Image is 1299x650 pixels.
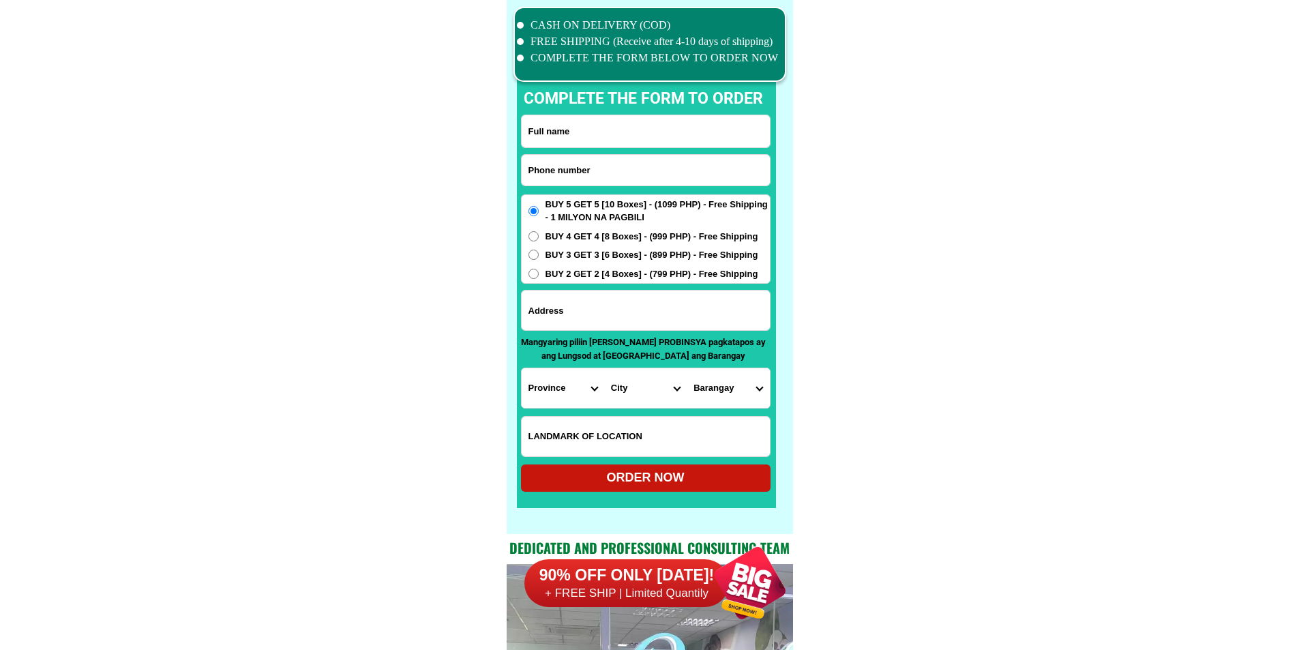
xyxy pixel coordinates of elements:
[522,155,770,186] input: Input phone_number
[510,87,777,111] p: complete the form to order
[517,17,779,33] li: CASH ON DELIVERY (COD)
[524,586,729,601] h6: + FREE SHIP | Limited Quantily
[528,250,539,260] input: BUY 3 GET 3 [6 Boxes] - (899 PHP) - Free Shipping
[522,115,770,147] input: Input full_name
[522,417,770,456] input: Input LANDMARKOFLOCATION
[522,291,770,330] input: Input address
[546,230,758,243] span: BUY 4 GET 4 [8 Boxes] - (999 PHP) - Free Shipping
[528,206,539,216] input: BUY 5 GET 5 [10 Boxes] - (1099 PHP) - Free Shipping - 1 MILYON NA PAGBILI
[517,50,779,66] li: COMPLETE THE FORM BELOW TO ORDER NOW
[528,231,539,241] input: BUY 4 GET 4 [8 Boxes] - (999 PHP) - Free Shipping
[524,565,729,586] h6: 90% OFF ONLY [DATE]!
[507,537,793,558] h2: Dedicated and professional consulting team
[521,336,766,362] p: Mangyaring piliin [PERSON_NAME] PROBINSYA pagkatapos ay ang Lungsod at [GEOGRAPHIC_DATA] ang Bara...
[522,368,604,408] select: Select province
[604,368,687,408] select: Select district
[517,33,779,50] li: FREE SHIPPING (Receive after 4-10 days of shipping)
[687,368,769,408] select: Select commune
[528,269,539,279] input: BUY 2 GET 2 [4 Boxes] - (799 PHP) - Free Shipping
[521,469,771,487] div: ORDER NOW
[546,248,758,262] span: BUY 3 GET 3 [6 Boxes] - (899 PHP) - Free Shipping
[546,198,770,224] span: BUY 5 GET 5 [10 Boxes] - (1099 PHP) - Free Shipping - 1 MILYON NA PAGBILI
[546,267,758,281] span: BUY 2 GET 2 [4 Boxes] - (799 PHP) - Free Shipping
